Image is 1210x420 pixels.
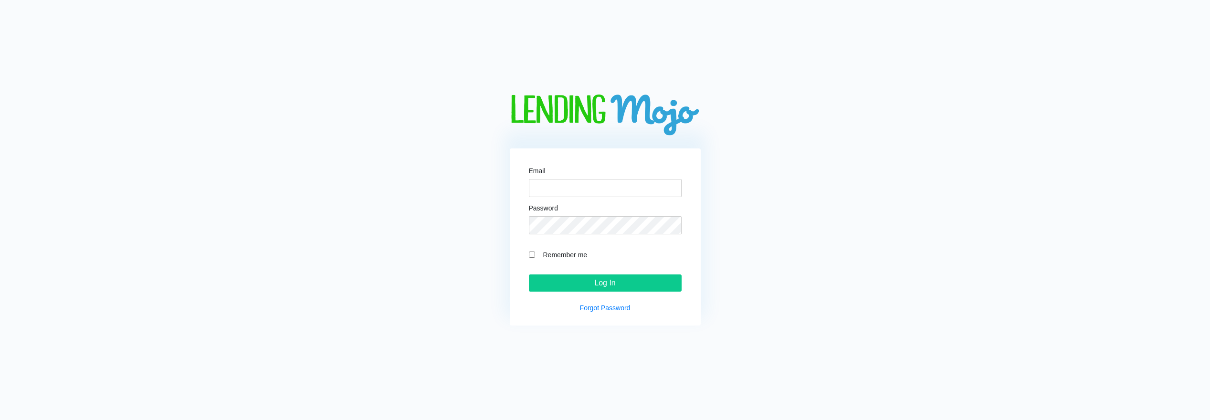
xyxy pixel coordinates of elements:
input: Log In [529,274,682,292]
label: Remember me [538,249,682,260]
img: logo-big.png [510,94,701,137]
label: Password [529,205,558,211]
label: Email [529,168,546,174]
a: Forgot Password [580,304,631,312]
